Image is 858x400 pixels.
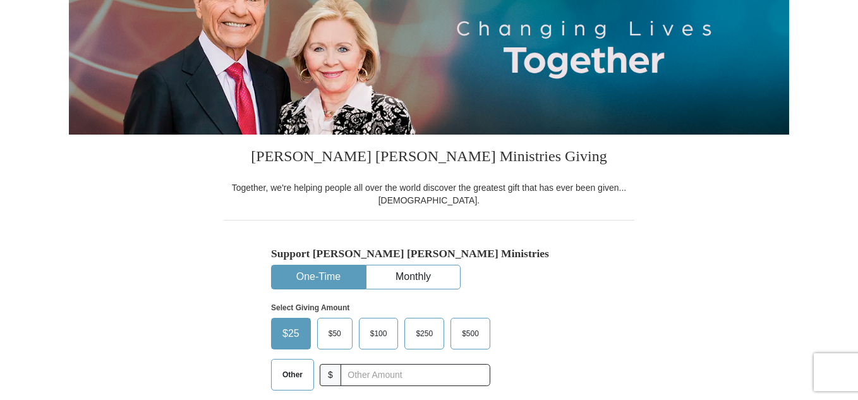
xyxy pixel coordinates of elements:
[271,303,349,312] strong: Select Giving Amount
[456,324,485,343] span: $500
[322,324,347,343] span: $50
[366,265,460,289] button: Monthly
[409,324,439,343] span: $250
[224,181,634,207] div: Together, we're helping people all over the world discover the greatest gift that has ever been g...
[276,365,309,384] span: Other
[271,247,587,260] h5: Support [PERSON_NAME] [PERSON_NAME] Ministries
[272,265,365,289] button: One-Time
[341,364,490,386] input: Other Amount
[320,364,341,386] span: $
[224,135,634,181] h3: [PERSON_NAME] [PERSON_NAME] Ministries Giving
[276,324,306,343] span: $25
[364,324,394,343] span: $100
